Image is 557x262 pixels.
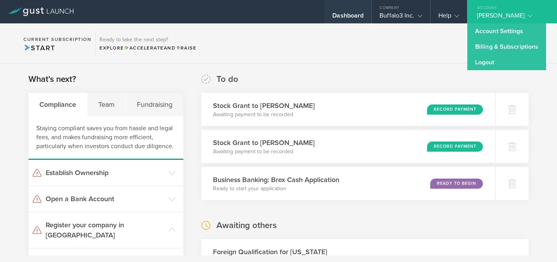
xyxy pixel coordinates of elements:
h2: What's next? [28,74,76,85]
div: Team [87,93,126,116]
span: and [124,45,176,51]
h3: Open a Bank Account [46,194,165,204]
h2: Current Subscription [23,37,91,42]
div: Stock Grant to [PERSON_NAME]Awaiting payment to be recordedRecord Payment [201,130,495,163]
div: Record Payment [427,104,483,115]
div: Ready to take the next step?ExploreAccelerateandRaise [95,31,200,55]
div: Ready to Begin [430,179,483,189]
div: Explore [99,44,196,51]
h3: Stock Grant to [PERSON_NAME] [213,138,315,148]
div: Business Banking: Brex Cash ApplicationReady to start your applicationReady to Begin [201,167,495,200]
h3: Business Banking: Brex Cash Application [213,175,339,185]
h2: Awaiting others [216,220,277,231]
p: Awaiting payment to be recorded [213,148,315,156]
div: Stock Grant to [PERSON_NAME]Awaiting payment to be recordedRecord Payment [201,93,495,126]
h3: Foreign Qualification for [US_STATE] [213,247,327,257]
h3: Establish Ownership [46,168,165,178]
p: Ready to start your application [213,185,339,193]
h3: Ready to take the next step? [99,37,196,42]
h2: To do [216,74,238,85]
div: Fundraising [126,93,183,116]
span: Raise [176,45,196,51]
span: Accelerate [124,45,164,51]
span: Start [23,44,55,52]
h3: Stock Grant to [PERSON_NAME] [213,101,315,111]
h3: Register your company in [GEOGRAPHIC_DATA] [46,220,165,240]
p: Awaiting payment to be recorded [213,111,315,119]
div: Dashboard [332,12,364,23]
div: [PERSON_NAME] [477,12,543,23]
div: Buffalo3 Inc. [380,12,422,23]
div: Record Payment [427,142,483,152]
div: Compliance [28,93,87,116]
div: Help [438,12,459,23]
div: Staying compliant saves you from hassle and legal fees, and makes fundraising more efficient, par... [28,116,183,160]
